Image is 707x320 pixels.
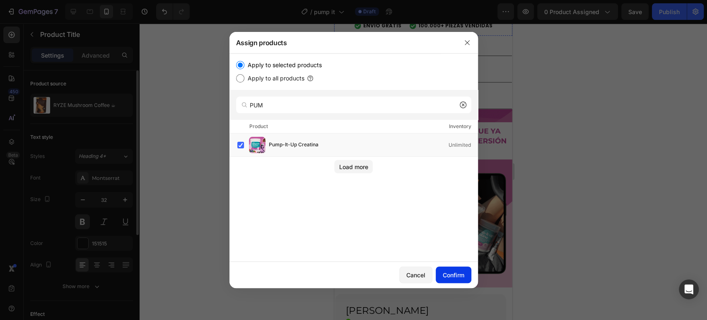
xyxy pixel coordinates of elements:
[11,281,162,295] h2: [PERSON_NAME]
[244,60,322,70] label: Apply to selected products
[25,18,75,26] strong: Cómo Funciona
[269,141,319,150] span: Pump-It-Up Creatina
[436,267,471,283] button: Confirm
[244,73,304,83] label: Apply to all products
[249,122,268,131] div: Product
[249,137,265,153] img: product-img
[19,295,46,303] h2: Verificado.
[449,141,478,149] div: Unlimited
[339,162,368,171] div: Load more
[236,97,471,113] input: Search products
[399,267,432,283] button: Cancel
[229,53,478,262] div: />
[443,271,464,279] div: Confirm
[25,45,123,53] strong: Cómo se [GEOGRAPHIC_DATA].
[449,122,471,131] div: Inventory
[406,271,425,279] div: Cancel
[334,160,373,173] button: Load more
[679,279,699,299] div: Open Intercom Messenger
[25,71,80,80] strong: Tabla nutricional
[229,32,456,53] div: Assign products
